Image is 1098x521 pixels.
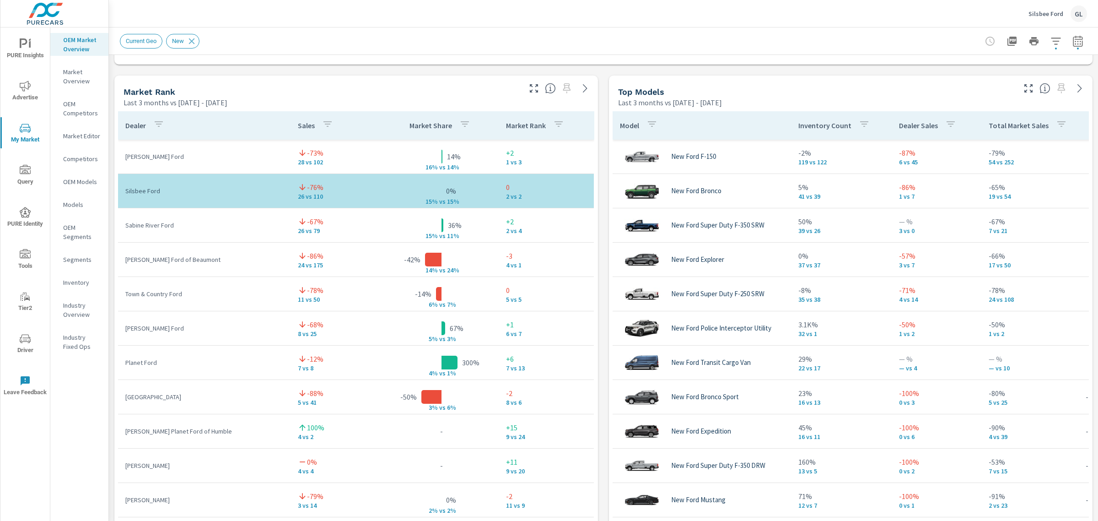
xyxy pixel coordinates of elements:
[167,38,189,44] span: New
[1003,32,1021,50] button: "Export Report to PDF"
[798,399,884,406] p: 16 vs 13
[989,399,1086,406] p: 5 vs 25
[1071,5,1087,22] div: GL
[298,158,377,166] p: 28 vs 102
[125,121,146,130] p: Dealer
[462,357,479,368] p: 300%
[63,223,101,241] p: OEM Segments
[506,296,587,303] p: 5 vs 5
[409,121,452,130] p: Market Share
[1025,32,1043,50] button: Print Report
[63,255,101,264] p: Segments
[624,212,660,239] img: glamour
[671,393,739,401] p: New Ford Bronco Sport
[440,426,443,437] p: -
[506,147,587,158] p: +2
[419,335,442,343] p: 5% v
[50,221,108,244] div: OEM Segments
[798,456,884,467] p: 160%
[671,496,726,504] p: New Ford Mustang
[798,467,884,475] p: 13 vs 5
[506,227,587,234] p: 2 vs 4
[798,353,884,364] p: 29%
[63,301,101,319] p: Industry Overview
[618,87,664,97] h5: Top Models
[506,261,587,269] p: 4 vs 1
[307,147,323,158] p: -73%
[506,422,587,433] p: +15
[899,296,974,303] p: 4 vs 14
[989,364,1086,372] p: — vs 10
[899,422,974,433] p: -100%
[419,163,442,171] p: 16% v
[506,467,587,475] p: 9 vs 20
[989,227,1086,234] p: 7 vs 21
[624,246,660,273] img: glamour
[63,154,101,163] p: Competitors
[671,358,751,367] p: New Ford Transit Cargo Van
[419,300,442,309] p: 6% v
[899,502,974,509] p: 0 vs 1
[899,216,974,227] p: — %
[506,216,587,227] p: +2
[989,330,1086,337] p: 1 vs 2
[989,433,1086,440] p: 4 vs 39
[419,266,442,274] p: 14% v
[899,353,974,364] p: — %
[446,494,456,505] p: 0%
[989,456,1086,467] p: -53%
[3,249,47,271] span: Tools
[624,280,660,308] img: glamour
[671,221,764,229] p: New Ford Super Duty F-350 SRW
[899,121,938,130] p: Dealer Sales
[125,392,283,402] p: [GEOGRAPHIC_DATA]
[442,403,464,412] p: s 6%
[506,388,587,399] p: -2
[899,491,974,502] p: -100%
[899,250,974,261] p: -57%
[618,97,722,108] p: Last 3 months vs [DATE] - [DATE]
[307,422,324,433] p: 100%
[50,198,108,212] div: Models
[899,158,974,166] p: 6 vs 45
[620,121,639,130] p: Model
[798,182,884,193] p: 5%
[506,121,546,130] p: Market Rank
[50,298,108,321] div: Industry Overview
[560,81,574,96] span: Select a preset comparison range to save this widget
[989,296,1086,303] p: 24 vs 108
[307,182,323,193] p: -76%
[624,486,660,514] img: glamour
[671,324,771,332] p: New Ford Police Interceptor Utility
[798,319,884,330] p: 3.1K%
[298,399,377,406] p: 5 vs 41
[63,278,101,287] p: Inventory
[506,502,587,509] p: 11 vs 9
[419,403,442,412] p: 3% v
[125,461,283,470] p: [PERSON_NAME]
[527,81,541,96] button: Make Fullscreen
[798,364,884,372] p: 22 vs 17
[989,285,1086,296] p: -78%
[899,388,974,399] p: -100%
[442,300,464,309] p: s 7%
[442,197,464,206] p: s 15%
[578,81,592,96] a: See more details in report
[3,333,47,356] span: Driver
[624,383,660,411] img: glamour
[442,163,464,171] p: s 14%
[506,364,587,372] p: 7 vs 13
[442,266,464,274] p: s 24%
[298,433,377,440] p: 4 vs 2
[446,185,456,196] p: 0%
[989,467,1086,475] p: 7 vs 15
[899,399,974,406] p: 0 vs 3
[63,177,101,186] p: OEM Models
[125,495,283,505] p: [PERSON_NAME]
[798,388,884,399] p: 23%
[899,261,974,269] p: 3 vs 7
[798,285,884,296] p: -8%
[989,502,1086,509] p: 2 vs 23
[798,433,884,440] p: 16 vs 11
[63,35,101,54] p: OEM Market Overview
